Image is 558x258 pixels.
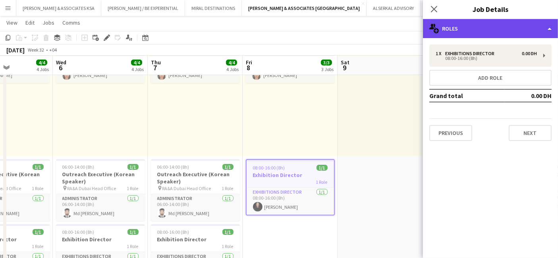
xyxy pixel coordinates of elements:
[247,188,334,215] app-card-role: Exhibitions Director1/108:00-16:00 (8h)[PERSON_NAME]
[6,46,25,54] div: [DATE]
[317,165,328,171] span: 1/1
[253,165,285,171] span: 08:00-16:00 (8h)
[62,229,95,235] span: 08:00-16:00 (8h)
[101,0,185,16] button: [PERSON_NAME] / BE EXPERIENTIAL
[131,66,144,72] div: 4 Jobs
[49,47,57,53] div: +04
[32,185,44,191] span: 1 Role
[16,0,101,16] button: [PERSON_NAME] & ASSOCIATES KSA
[222,229,234,235] span: 1/1
[222,243,234,249] span: 1 Role
[62,164,95,170] span: 06:00-14:00 (8h)
[56,236,145,243] h3: Exhibition Director
[36,60,47,65] span: 4/4
[245,63,252,72] span: 8
[127,164,139,170] span: 1/1
[436,51,445,56] div: 1 x
[22,17,38,28] a: Edit
[247,171,334,179] h3: Exhibition Director
[505,89,552,102] td: 0.00 DH
[242,0,367,16] button: [PERSON_NAME] & ASSOCIATES [GEOGRAPHIC_DATA]
[423,19,558,38] div: Roles
[59,17,83,28] a: Comms
[429,70,552,86] button: Add role
[127,243,139,249] span: 1 Role
[445,51,498,56] div: Exhibitions Director
[222,185,234,191] span: 1 Role
[151,194,240,221] app-card-role: Administrator1/106:00-14:00 (8h)Md [PERSON_NAME]
[127,229,139,235] span: 1/1
[6,19,17,26] span: View
[436,56,537,60] div: 08:00-16:00 (8h)
[56,159,145,221] app-job-card: 06:00-14:00 (8h)1/1Outreach Executive (Korean Speaker) RA&A Dubai Head Office1 RoleAdministrator1...
[246,59,252,66] span: Fri
[56,194,145,221] app-card-role: Administrator1/106:00-14:00 (8h)Md [PERSON_NAME]
[246,159,335,216] app-job-card: 08:00-16:00 (8h)1/1Exhibition Director1 RoleExhibitions Director1/108:00-16:00 (8h)[PERSON_NAME]
[151,59,161,66] span: Thu
[33,164,44,170] span: 1/1
[33,229,44,235] span: 1/1
[157,164,189,170] span: 06:00-14:00 (8h)
[222,164,234,170] span: 1/1
[316,179,328,185] span: 1 Role
[185,0,242,16] button: MIRAL DESTINATIONS
[321,66,334,72] div: 3 Jobs
[32,243,44,249] span: 1 Role
[42,19,54,26] span: Jobs
[429,89,505,102] td: Grand total
[341,59,349,66] span: Sat
[37,66,49,72] div: 4 Jobs
[429,125,472,141] button: Previous
[26,47,46,53] span: Week 32
[423,4,558,14] h3: Job Details
[68,185,116,191] span: RA&A Dubai Head Office
[522,51,537,56] div: 0.00 DH
[367,0,421,16] button: ALSERKAL ADVISORY
[131,60,142,65] span: 4/4
[127,185,139,191] span: 1 Role
[3,17,21,28] a: View
[151,171,240,185] h3: Outreach Executive (Korean Speaker)
[162,185,211,191] span: RA&A Dubai Head Office
[150,63,161,72] span: 7
[62,19,80,26] span: Comms
[151,236,240,243] h3: Exhibition Director
[151,159,240,221] app-job-card: 06:00-14:00 (8h)1/1Outreach Executive (Korean Speaker) RA&A Dubai Head Office1 RoleAdministrator1...
[56,59,66,66] span: Wed
[226,60,237,65] span: 4/4
[55,63,66,72] span: 6
[157,229,189,235] span: 08:00-16:00 (8h)
[340,63,349,72] span: 9
[321,60,332,65] span: 3/3
[39,17,58,28] a: Jobs
[25,19,35,26] span: Edit
[56,171,145,185] h3: Outreach Executive (Korean Speaker)
[226,66,239,72] div: 4 Jobs
[509,125,552,141] button: Next
[421,0,461,16] button: MCH GLOBAL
